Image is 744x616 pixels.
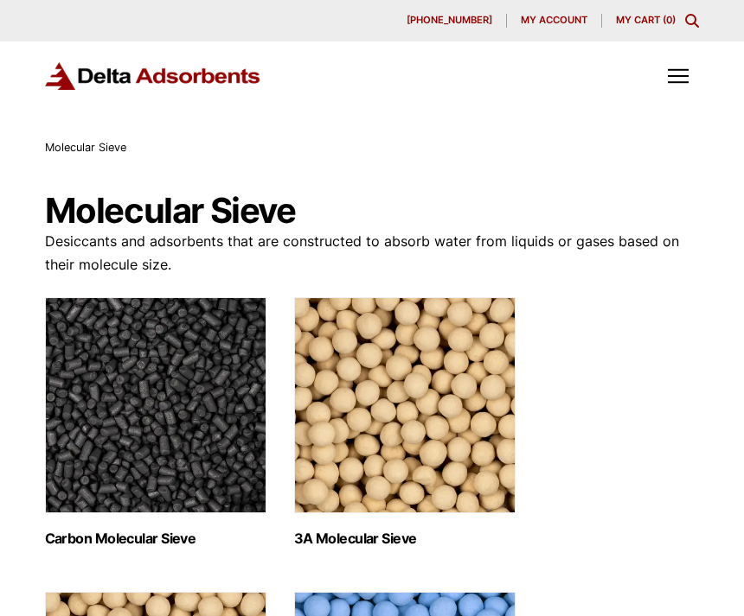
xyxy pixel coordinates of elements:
[45,297,266,547] a: Visit product category Carbon Molecular Sieve
[657,55,699,97] div: Toggle Off Canvas Content
[393,14,507,28] a: [PHONE_NUMBER]
[45,297,266,513] img: Carbon Molecular Sieve
[294,530,516,547] h2: 3A Molecular Sieve
[294,297,516,547] a: Visit product category 3A Molecular Sieve
[616,14,676,26] a: My Cart (0)
[521,16,587,25] span: My account
[507,14,602,28] a: My account
[45,62,261,91] img: Delta Adsorbents
[294,297,516,513] img: 3A Molecular Sieve
[45,192,700,230] h1: Molecular Sieve
[685,14,699,28] div: Toggle Modal Content
[666,14,672,26] span: 0
[45,230,700,276] p: Desiccants and adsorbents that are constructed to absorb water from liquids or gases based on the...
[45,141,126,154] span: Molecular Sieve
[407,16,492,25] span: [PHONE_NUMBER]
[45,530,266,547] h2: Carbon Molecular Sieve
